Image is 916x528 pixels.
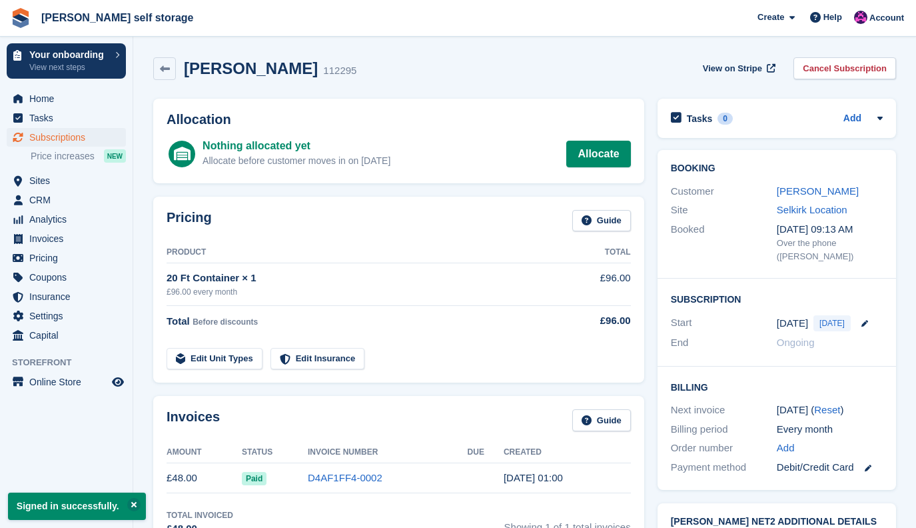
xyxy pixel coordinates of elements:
[777,403,883,418] div: [DATE] ( )
[167,409,220,431] h2: Invoices
[308,472,382,483] a: D4AF1FF4-0002
[167,509,233,521] div: Total Invoiced
[572,210,631,232] a: Guide
[671,292,883,305] h2: Subscription
[793,57,896,79] a: Cancel Subscription
[7,171,126,190] a: menu
[167,442,242,463] th: Amount
[167,242,568,263] th: Product
[167,112,631,127] h2: Allocation
[671,403,777,418] div: Next invoice
[29,307,109,325] span: Settings
[29,268,109,287] span: Coupons
[29,89,109,108] span: Home
[843,111,861,127] a: Add
[8,493,146,520] p: Signed in successfully.
[504,442,631,463] th: Created
[814,404,840,415] a: Reset
[566,141,630,167] a: Allocate
[270,348,365,370] a: Edit Insurance
[31,150,95,163] span: Price increases
[29,128,109,147] span: Subscriptions
[36,7,199,29] a: [PERSON_NAME] self storage
[167,463,242,493] td: £48.00
[242,442,308,463] th: Status
[203,138,390,154] div: Nothing allocated yet
[671,335,777,351] div: End
[568,242,630,263] th: Total
[572,409,631,431] a: Guide
[697,57,778,79] a: View on Stripe
[671,517,883,527] h2: [PERSON_NAME] Net2 Additional Details
[29,109,109,127] span: Tasks
[671,163,883,174] h2: Booking
[671,460,777,475] div: Payment method
[854,11,867,24] img: Yvonne Henderson
[671,422,777,437] div: Billing period
[242,472,266,485] span: Paid
[29,287,109,306] span: Insurance
[703,62,762,75] span: View on Stripe
[184,59,318,77] h2: [PERSON_NAME]
[671,184,777,199] div: Customer
[671,315,777,331] div: Start
[7,128,126,147] a: menu
[777,337,815,348] span: Ongoing
[7,89,126,108] a: menu
[308,442,468,463] th: Invoice Number
[29,249,109,267] span: Pricing
[671,222,777,263] div: Booked
[167,315,190,327] span: Total
[777,222,883,237] div: [DATE] 09:13 AM
[671,380,883,393] h2: Billing
[7,249,126,267] a: menu
[167,271,568,286] div: 20 Ft Container × 1
[29,229,109,248] span: Invoices
[29,373,109,391] span: Online Store
[757,11,784,24] span: Create
[568,263,630,305] td: £96.00
[29,171,109,190] span: Sites
[7,191,126,209] a: menu
[7,268,126,287] a: menu
[110,374,126,390] a: Preview store
[167,210,212,232] h2: Pricing
[813,315,851,331] span: [DATE]
[167,348,262,370] a: Edit Unit Types
[777,422,883,437] div: Every month
[203,154,390,168] div: Allocate before customer moves in on [DATE]
[323,63,356,79] div: 112295
[167,286,568,298] div: £96.00 every month
[7,287,126,306] a: menu
[717,113,733,125] div: 0
[7,43,126,79] a: Your onboarding View next steps
[29,50,109,59] p: Your onboarding
[29,191,109,209] span: CRM
[7,229,126,248] a: menu
[7,109,126,127] a: menu
[777,460,883,475] div: Debit/Credit Card
[777,441,795,456] a: Add
[7,307,126,325] a: menu
[671,203,777,218] div: Site
[12,356,133,369] span: Storefront
[777,204,847,215] a: Selkirk Location
[777,316,808,331] time: 2025-10-06 00:00:00 UTC
[777,237,883,263] div: Over the phone ([PERSON_NAME])
[7,326,126,345] a: menu
[671,441,777,456] div: Order number
[504,472,563,483] time: 2025-10-06 00:00:54 UTC
[29,326,109,345] span: Capital
[104,149,126,163] div: NEW
[29,61,109,73] p: View next steps
[468,442,504,463] th: Due
[568,313,630,329] div: £96.00
[7,210,126,229] a: menu
[687,113,713,125] h2: Tasks
[11,8,31,28] img: stora-icon-8386f47178a22dfd0bd8f6a31ec36ba5ce8667c1dd55bd0f319d3a0aa187defe.svg
[869,11,904,25] span: Account
[777,185,859,197] a: [PERSON_NAME]
[29,210,109,229] span: Analytics
[31,149,126,163] a: Price increases NEW
[193,317,258,327] span: Before discounts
